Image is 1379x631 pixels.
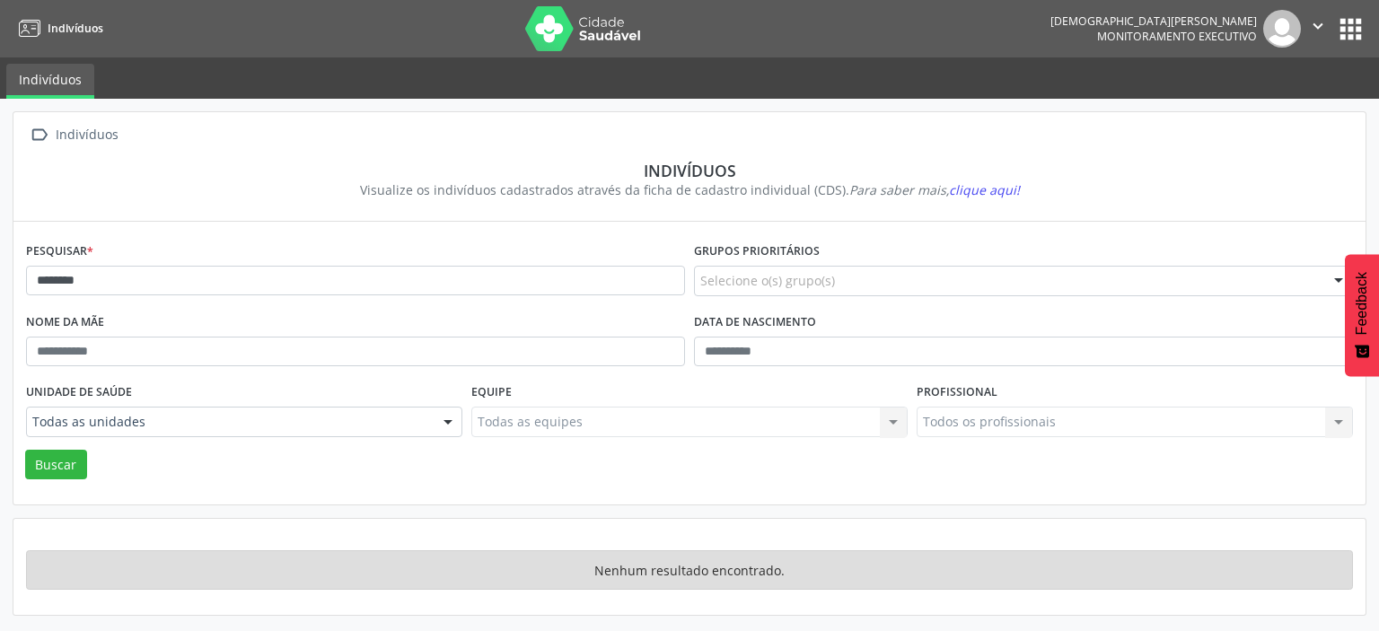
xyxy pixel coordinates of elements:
i: Para saber mais, [849,181,1020,198]
button: Buscar [25,450,87,480]
a: Indivíduos [13,13,103,43]
span: Selecione o(s) grupo(s) [700,271,835,290]
label: Equipe [471,379,512,407]
i:  [26,122,52,148]
div: Visualize os indivíduos cadastrados através da ficha de cadastro individual (CDS). [39,180,1340,199]
label: Unidade de saúde [26,379,132,407]
button: apps [1335,13,1366,45]
div: [DEMOGRAPHIC_DATA][PERSON_NAME] [1050,13,1257,29]
label: Profissional [917,379,997,407]
label: Pesquisar [26,238,93,266]
button:  [1301,10,1335,48]
img: img [1263,10,1301,48]
span: Feedback [1354,272,1370,335]
a:  Indivíduos [26,122,121,148]
label: Data de nascimento [694,309,816,337]
a: Indivíduos [6,64,94,99]
div: Indivíduos [39,161,1340,180]
div: Nenhum resultado encontrado. [26,550,1353,590]
button: Feedback - Mostrar pesquisa [1345,254,1379,376]
label: Grupos prioritários [694,238,820,266]
span: Indivíduos [48,21,103,36]
i:  [1308,16,1328,36]
span: clique aqui! [949,181,1020,198]
span: Monitoramento Executivo [1097,29,1257,44]
span: Todas as unidades [32,413,426,431]
div: Indivíduos [52,122,121,148]
label: Nome da mãe [26,309,104,337]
